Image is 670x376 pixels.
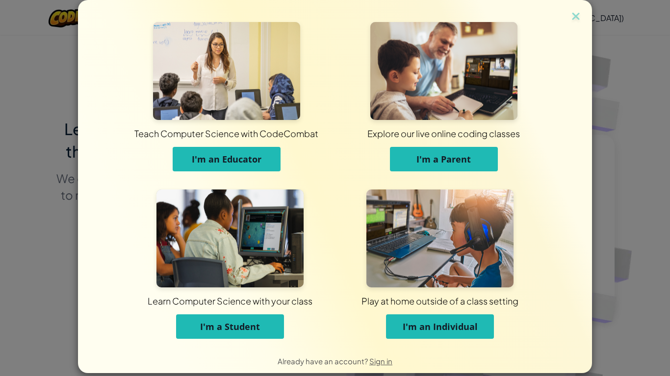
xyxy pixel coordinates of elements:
button: I'm a Parent [390,147,498,171]
span: I'm a Parent [416,153,471,165]
img: For Students [156,189,304,287]
span: I'm an Individual [403,321,478,332]
span: Already have an account? [278,356,369,366]
button: I'm an Individual [386,314,494,339]
img: close icon [569,10,582,24]
img: For Educators [153,22,300,120]
img: For Individuals [366,189,514,287]
img: For Parents [370,22,517,120]
a: Sign in [369,356,392,366]
span: I'm an Educator [192,153,261,165]
button: I'm a Student [176,314,284,339]
span: I'm a Student [200,321,260,332]
button: I'm an Educator [173,147,281,171]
